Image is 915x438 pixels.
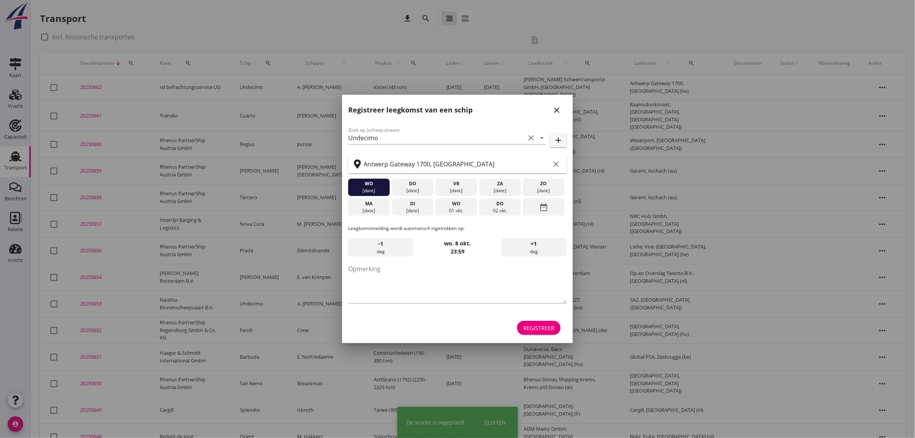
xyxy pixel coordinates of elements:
[394,207,431,214] div: [DATE]
[350,200,388,207] div: ma
[348,105,473,115] h2: Registreer leegkomst van een schip
[348,238,414,257] div: dag
[501,238,567,257] div: dag
[481,180,519,187] div: za
[437,187,475,194] div: [DATE]
[379,240,384,248] span: -1
[394,187,431,194] div: [DATE]
[444,240,471,247] strong: wo. 8 okt.
[394,200,431,207] div: di
[554,136,563,145] i: add
[531,240,537,248] span: +1
[350,180,388,187] div: wo
[552,106,561,115] i: close
[348,263,567,303] textarea: Opmerking
[526,133,536,143] i: clear
[437,180,475,187] div: vr
[539,200,548,214] i: date_range
[481,207,519,214] div: 02 okt.
[451,248,464,255] strong: 23:59
[481,200,519,207] div: do
[551,159,561,169] i: clear
[537,133,546,143] i: arrow_drop_down
[523,324,554,332] div: Registreer
[364,158,550,170] input: Zoek op terminal of plaats
[437,207,475,214] div: 01 okt.
[348,132,525,144] input: Zoek op (scheeps)naam
[517,321,561,335] button: Registreer
[481,187,519,194] div: [DATE]
[348,225,567,232] p: Leegkomstmelding wordt automatisch ingetrokken op:
[350,187,388,194] div: [DATE]
[437,200,475,207] div: wo
[525,187,563,194] div: [DATE]
[525,180,563,187] div: zo
[350,207,388,214] div: [DATE]
[394,180,431,187] div: do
